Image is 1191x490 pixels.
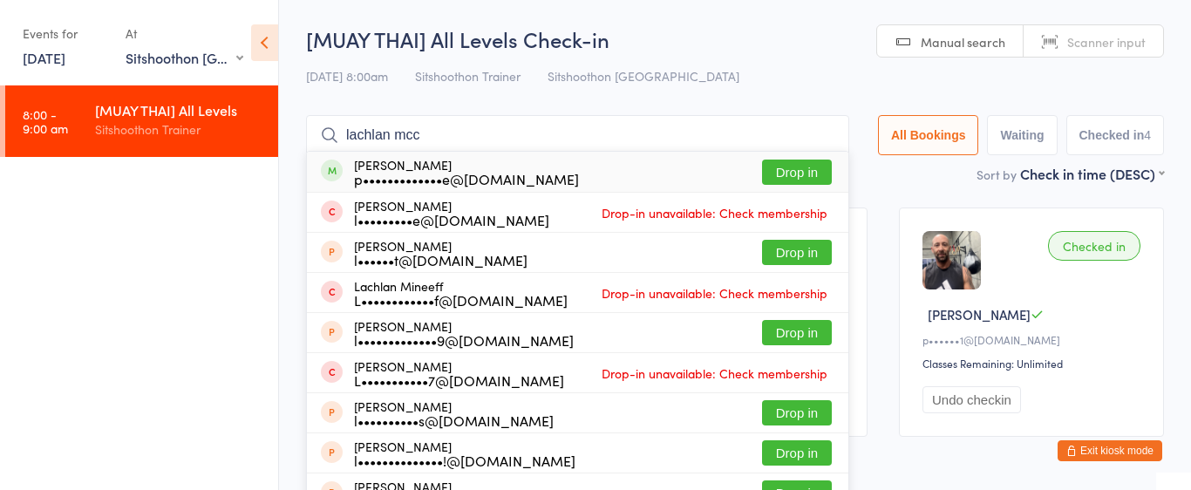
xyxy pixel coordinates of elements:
div: Sitshoothon [GEOGRAPHIC_DATA] [126,48,243,67]
div: l••••••t@[DOMAIN_NAME] [354,253,527,267]
h2: [MUAY THAI] All Levels Check-in [306,24,1164,53]
button: Drop in [762,400,832,425]
button: Drop in [762,240,832,265]
button: Checked in4 [1066,115,1165,155]
span: Sitshoothon Trainer [415,67,521,85]
label: Sort by [977,166,1017,183]
div: Events for [23,19,108,48]
span: Drop-in unavailable: Check membership [597,200,832,226]
input: Search [306,115,849,155]
button: Drop in [762,320,832,345]
a: 8:00 -9:00 am[MUAY THAI] All LevelsSitshoothon Trainer [5,85,278,157]
div: [PERSON_NAME] [354,439,575,467]
button: Waiting [987,115,1057,155]
div: Classes Remaining: Unlimited [922,356,1146,371]
div: [PERSON_NAME] [354,359,564,387]
div: Checked in [1048,231,1140,261]
div: p••••••1@[DOMAIN_NAME] [922,332,1146,347]
div: l•••••••••••••9@[DOMAIN_NAME] [354,333,574,347]
div: l•••••••••e@[DOMAIN_NAME] [354,213,549,227]
div: L•••••••••••7@[DOMAIN_NAME] [354,373,564,387]
div: p•••••••••••••e@[DOMAIN_NAME] [354,172,579,186]
span: [DATE] 8:00am [306,67,388,85]
div: l••••••••••s@[DOMAIN_NAME] [354,413,554,427]
div: At [126,19,243,48]
div: [PERSON_NAME] [354,239,527,267]
button: All Bookings [878,115,979,155]
div: L••••••••••••f@[DOMAIN_NAME] [354,293,568,307]
div: [PERSON_NAME] [354,399,554,427]
div: Check in time (DESC) [1020,164,1164,183]
div: [PERSON_NAME] [354,158,579,186]
button: Exit kiosk mode [1058,440,1162,461]
button: Drop in [762,440,832,466]
div: Lachlan Mineeff [354,279,568,307]
button: Undo checkin [922,386,1021,413]
span: Sitshoothon [GEOGRAPHIC_DATA] [548,67,739,85]
span: Scanner input [1067,33,1146,51]
div: l••••••••••••••!@[DOMAIN_NAME] [354,453,575,467]
a: [DATE] [23,48,65,67]
div: Sitshoothon Trainer [95,119,263,140]
img: image1713253113.png [922,231,981,289]
span: Manual search [921,33,1005,51]
span: Drop-in unavailable: Check membership [597,360,832,386]
div: [MUAY THAI] All Levels [95,100,263,119]
div: [PERSON_NAME] [354,319,574,347]
div: [PERSON_NAME] [354,199,549,227]
time: 8:00 - 9:00 am [23,107,68,135]
div: 4 [1144,128,1151,142]
span: Drop-in unavailable: Check membership [597,280,832,306]
button: Drop in [762,160,832,185]
span: [PERSON_NAME] [928,305,1031,323]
